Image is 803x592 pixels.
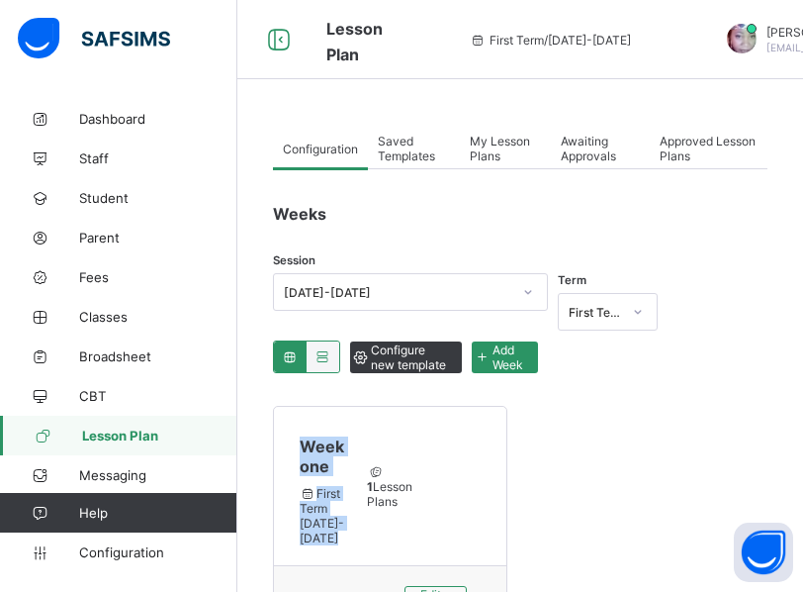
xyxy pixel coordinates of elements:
span: Lesson Plan [326,19,383,64]
span: Awaiting Approvals [561,134,641,163]
span: CBT [79,388,237,404]
span: Lesson Plan [82,428,237,444]
span: session/term information [470,33,631,48]
span: Help [79,505,236,521]
span: Week one [300,437,345,476]
span: Messaging [79,467,237,483]
span: Dashboard [79,111,237,127]
div: First Term [569,305,621,320]
span: Add Week [492,343,523,372]
span: Student [79,190,237,206]
span: Staff [79,150,237,166]
b: 1 [367,479,373,494]
span: Broadsheet [79,348,237,364]
span: Weeks [273,204,326,224]
span: Fees [79,269,237,285]
img: safsims [18,18,170,59]
span: First Term [DATE]-[DATE] [300,486,345,545]
span: My Lesson Plans [470,134,541,163]
span: Configuration [79,544,236,560]
span: Approved Lesson Plans [660,134,758,163]
span: Classes [79,309,237,325]
span: Configure new template [371,343,447,372]
span: Lesson Plans [367,464,412,509]
span: Configuration [283,142,358,156]
span: Session [273,253,315,267]
span: Term [558,273,586,287]
span: Saved Templates [378,134,450,163]
div: [DATE]-[DATE] [284,285,511,300]
span: Parent [79,230,237,246]
button: Open asap [734,523,793,582]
